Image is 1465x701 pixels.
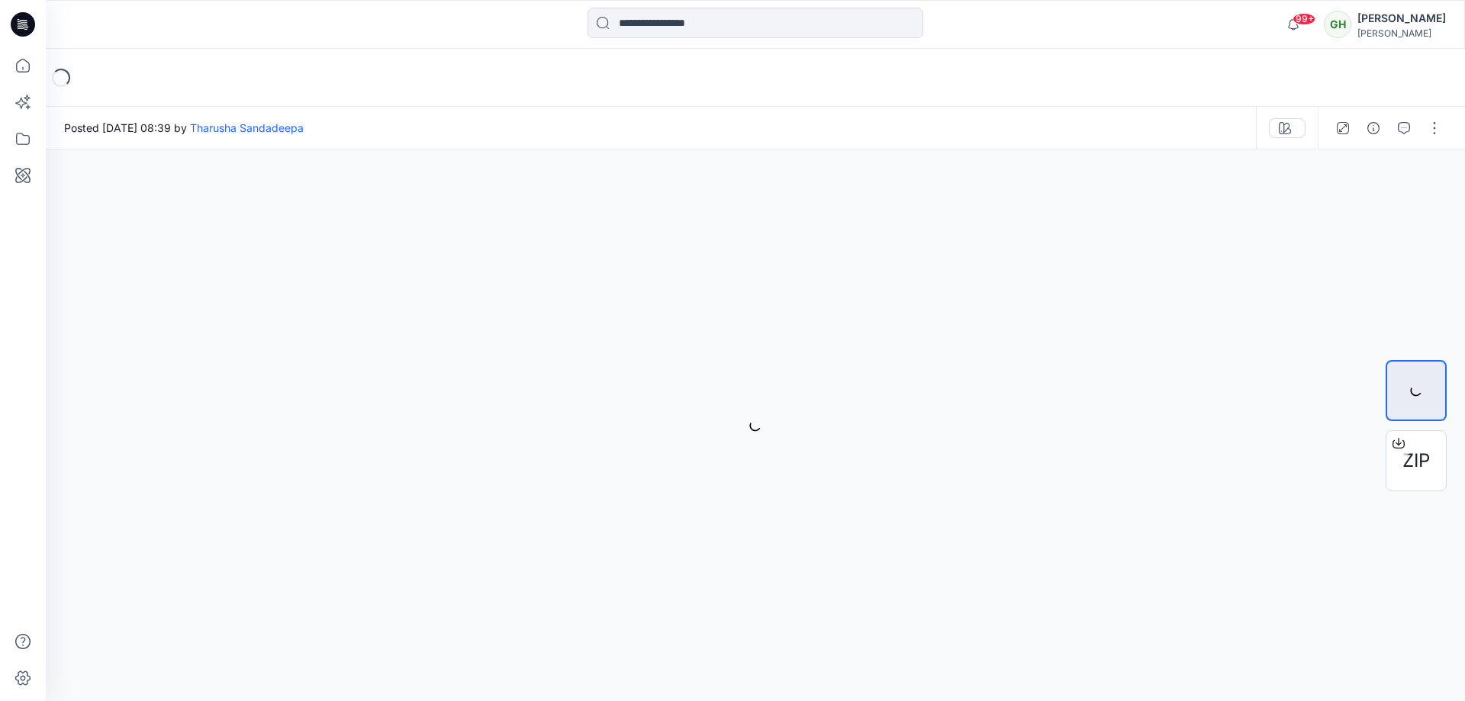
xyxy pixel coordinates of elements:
div: [PERSON_NAME] [1357,27,1446,39]
a: Tharusha Sandadeepa [190,121,304,134]
span: 99+ [1293,13,1315,25]
button: Details [1361,116,1386,140]
span: Posted [DATE] 08:39 by [64,120,304,136]
span: ZIP [1402,447,1430,474]
div: GH [1324,11,1351,38]
div: [PERSON_NAME] [1357,9,1446,27]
